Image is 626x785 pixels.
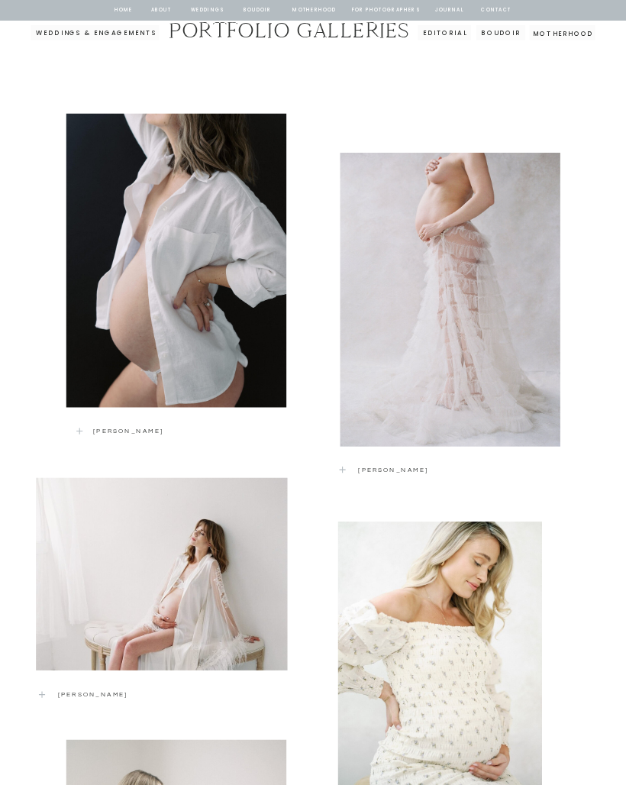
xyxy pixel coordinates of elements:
[153,19,424,43] h2: portfolio galleries
[358,464,545,473] a: [PERSON_NAME]
[243,6,273,15] a: BOUDOIR
[93,426,224,435] a: [PERSON_NAME]
[189,6,224,15] a: Weddings
[58,690,228,699] a: [PERSON_NAME]
[480,27,522,37] a: BOUDOIR
[533,27,575,37] a: Motherhood
[114,6,134,15] a: home
[479,6,513,15] a: contact
[292,6,336,15] a: Motherhood
[32,27,160,37] a: weddings & engagementS
[421,27,469,37] a: editorial
[150,6,173,15] a: about
[434,6,466,15] a: journal
[352,6,420,15] a: for photographers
